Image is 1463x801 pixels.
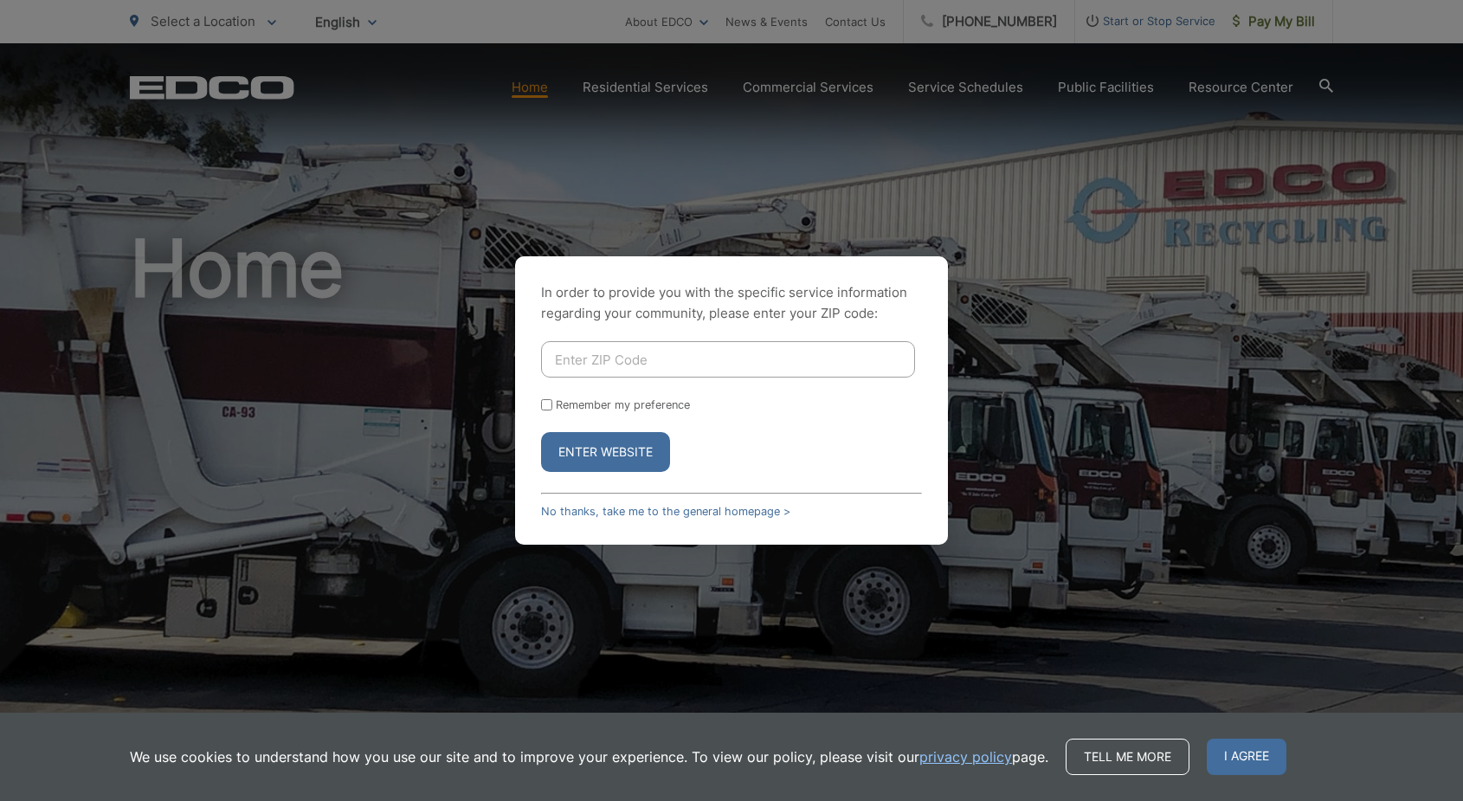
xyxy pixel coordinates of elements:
[1066,739,1189,775] a: Tell me more
[1207,739,1286,775] span: I agree
[541,432,670,472] button: Enter Website
[919,746,1012,767] a: privacy policy
[541,341,915,378] input: Enter ZIP Code
[541,505,790,518] a: No thanks, take me to the general homepage >
[130,746,1048,767] p: We use cookies to understand how you use our site and to improve your experience. To view our pol...
[556,398,690,411] label: Remember my preference
[541,282,922,324] p: In order to provide you with the specific service information regarding your community, please en...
